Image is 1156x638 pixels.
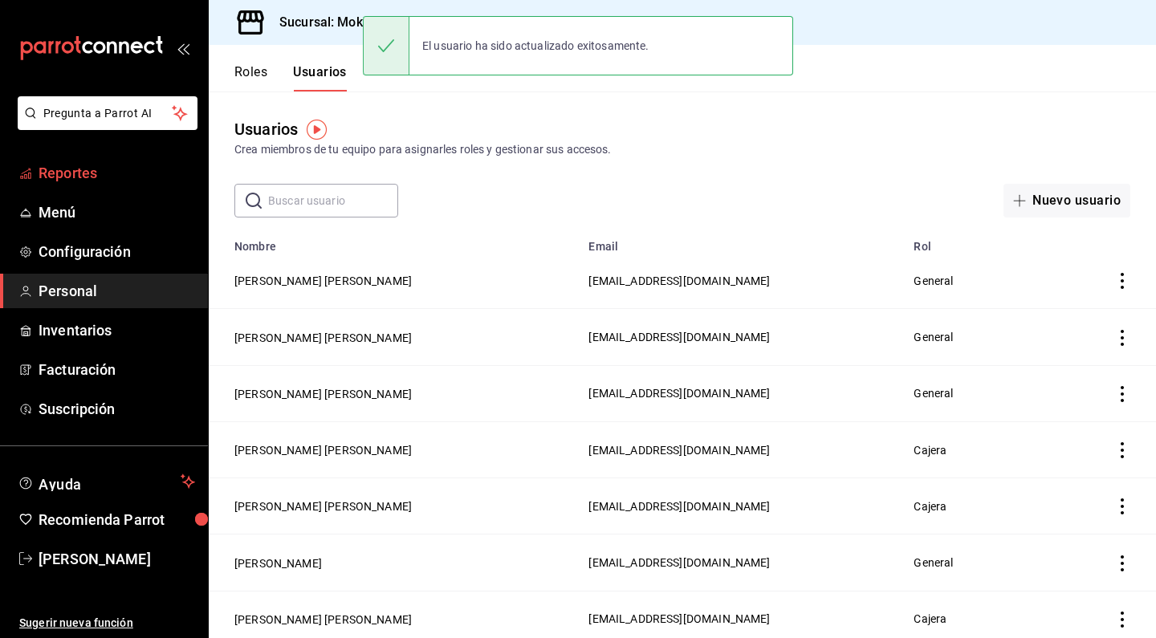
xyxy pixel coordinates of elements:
[914,387,953,400] span: General
[39,509,195,530] span: Recomienda Parrot
[234,64,267,91] button: Roles
[39,241,195,262] span: Configuración
[914,500,946,513] span: Cajera
[588,331,770,343] span: [EMAIL_ADDRESS][DOMAIN_NAME]
[588,556,770,569] span: [EMAIL_ADDRESS][DOMAIN_NAME]
[1114,612,1130,628] button: actions
[914,274,953,287] span: General
[39,548,195,570] span: [PERSON_NAME]
[39,398,195,420] span: Suscripción
[234,442,412,458] button: [PERSON_NAME] [PERSON_NAME]
[39,472,174,491] span: Ayuda
[234,555,322,571] button: [PERSON_NAME]
[914,556,953,569] span: General
[234,117,298,141] div: Usuarios
[39,359,195,380] span: Facturación
[234,330,412,346] button: [PERSON_NAME] [PERSON_NAME]
[307,120,327,140] img: Tooltip marker
[43,105,173,122] span: Pregunta a Parrot AI
[39,162,195,184] span: Reportes
[579,230,904,253] th: Email
[588,444,770,457] span: [EMAIL_ADDRESS][DOMAIN_NAME]
[1114,273,1130,289] button: actions
[268,185,398,217] input: Buscar usuario
[11,116,197,133] a: Pregunta a Parrot AI
[267,13,622,32] h3: Sucursal: Moka & [PERSON_NAME] ([GEOGRAPHIC_DATA])
[588,500,770,513] span: [EMAIL_ADDRESS][DOMAIN_NAME]
[18,96,197,130] button: Pregunta a Parrot AI
[1003,184,1130,217] button: Nuevo usuario
[588,274,770,287] span: [EMAIL_ADDRESS][DOMAIN_NAME]
[588,387,770,400] span: [EMAIL_ADDRESS][DOMAIN_NAME]
[19,615,195,632] span: Sugerir nueva función
[209,230,579,253] th: Nombre
[1114,555,1130,571] button: actions
[39,201,195,223] span: Menú
[914,331,953,343] span: General
[1114,330,1130,346] button: actions
[293,64,347,91] button: Usuarios
[1114,498,1130,514] button: actions
[234,612,412,628] button: [PERSON_NAME] [PERSON_NAME]
[234,386,412,402] button: [PERSON_NAME] [PERSON_NAME]
[914,612,946,625] span: Cajera
[234,273,412,289] button: [PERSON_NAME] [PERSON_NAME]
[904,230,1061,253] th: Rol
[588,612,770,625] span: [EMAIL_ADDRESS][DOMAIN_NAME]
[914,444,946,457] span: Cajera
[234,64,347,91] div: navigation tabs
[39,280,195,302] span: Personal
[1114,442,1130,458] button: actions
[177,42,189,55] button: open_drawer_menu
[1114,386,1130,402] button: actions
[409,28,662,63] div: El usuario ha sido actualizado exitosamente.
[234,141,1130,158] div: Crea miembros de tu equipo para asignarles roles y gestionar sus accesos.
[39,319,195,341] span: Inventarios
[234,498,412,514] button: [PERSON_NAME] [PERSON_NAME]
